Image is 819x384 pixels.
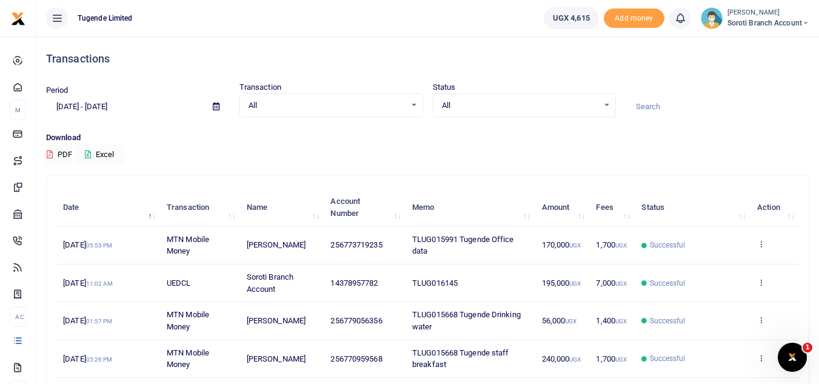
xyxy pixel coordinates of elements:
[330,278,378,288] span: 14378957782
[596,240,627,249] span: 1,700
[539,7,604,29] li: Wallet ballance
[615,280,627,287] small: UGX
[406,189,535,226] th: Memo: activate to sort column ascending
[542,278,581,288] span: 195,000
[63,240,112,249] span: [DATE]
[803,343,812,352] span: 1
[569,280,581,287] small: UGX
[330,316,382,325] span: 256779056356
[247,240,306,249] span: [PERSON_NAME]
[324,189,406,226] th: Account Number: activate to sort column ascending
[56,189,160,226] th: Date: activate to sort column descending
[650,240,686,251] span: Successful
[86,280,113,287] small: 11:02 AM
[650,315,686,326] span: Successful
[167,235,209,256] span: MTN Mobile Money
[412,278,458,288] span: TLUG016145
[239,81,281,93] label: Transaction
[10,307,26,327] li: Ac
[240,189,324,226] th: Name: activate to sort column ascending
[727,18,809,29] span: Soroti Branch Account
[167,278,191,288] span: UEDCL
[589,189,635,226] th: Fees: activate to sort column ascending
[615,356,627,363] small: UGX
[442,99,599,112] span: All
[569,356,581,363] small: UGX
[330,354,382,363] span: 256770959568
[46,96,203,117] input: select period
[553,12,590,24] span: UGX 4,615
[596,354,627,363] span: 1,700
[11,12,25,26] img: logo-small
[73,13,138,24] span: Tugende Limited
[544,7,599,29] a: UGX 4,615
[565,318,577,325] small: UGX
[542,316,577,325] span: 56,000
[167,348,209,369] span: MTN Mobile Money
[330,240,382,249] span: 256773719235
[701,7,723,29] img: profile-user
[247,272,293,294] span: Soroti Branch Account
[727,8,809,18] small: [PERSON_NAME]
[635,189,750,226] th: Status: activate to sort column ascending
[535,189,589,226] th: Amount: activate to sort column ascending
[247,316,306,325] span: [PERSON_NAME]
[160,189,240,226] th: Transaction: activate to sort column ascending
[63,354,112,363] span: [DATE]
[542,354,581,363] span: 240,000
[412,310,521,331] span: TLUG015668 Tugende Drinking water
[10,100,26,120] li: M
[626,96,809,117] input: Search
[604,13,664,22] a: Add money
[650,353,686,364] span: Successful
[86,356,113,363] small: 05:26 PM
[86,318,113,325] small: 01:57 PM
[604,8,664,29] li: Toup your wallet
[701,7,809,29] a: profile-user [PERSON_NAME] Soroti Branch Account
[11,13,25,22] a: logo-small logo-large logo-large
[615,242,627,249] small: UGX
[63,278,113,288] span: [DATE]
[412,348,509,369] span: TLUG015668 Tugende staff breakfast
[615,318,627,325] small: UGX
[778,343,807,372] iframe: Intercom live chat
[433,81,456,93] label: Status
[247,354,306,363] span: [PERSON_NAME]
[167,310,209,331] span: MTN Mobile Money
[46,52,809,66] h4: Transactions
[596,316,627,325] span: 1,400
[650,278,686,289] span: Successful
[412,235,514,256] span: TLUG015991 Tugende Office data
[569,242,581,249] small: UGX
[75,144,124,165] button: Excel
[46,132,809,144] p: Download
[46,144,73,165] button: PDF
[596,278,627,288] span: 7,000
[604,8,664,29] span: Add money
[63,316,112,325] span: [DATE]
[249,99,406,112] span: All
[46,84,69,96] label: Period
[86,242,113,249] small: 05:53 PM
[542,240,581,249] span: 170,000
[750,189,799,226] th: Action: activate to sort column ascending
